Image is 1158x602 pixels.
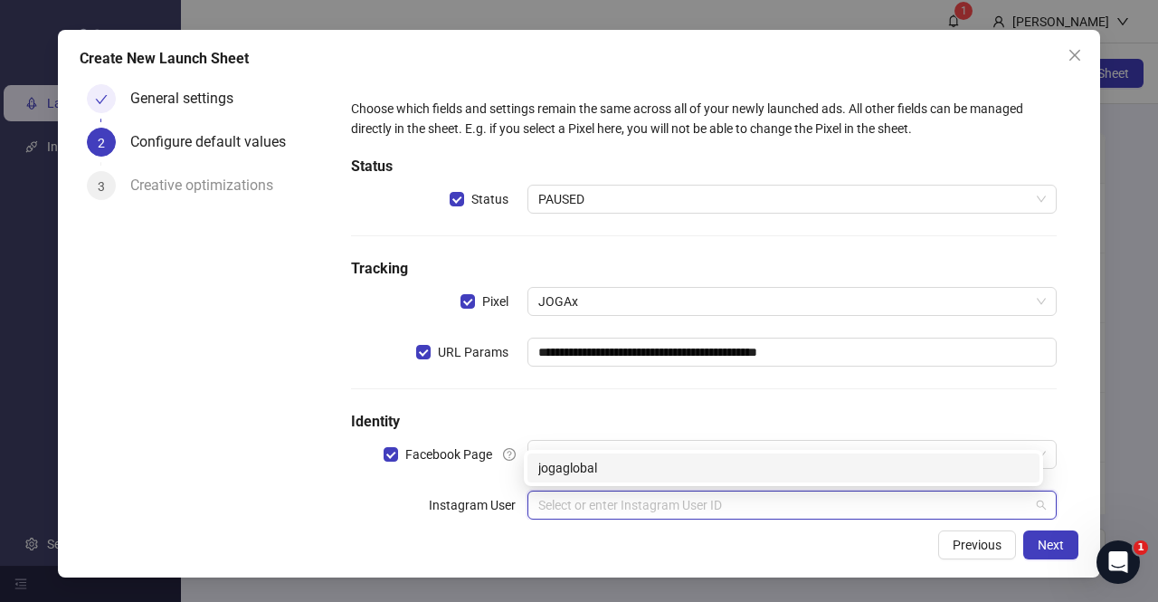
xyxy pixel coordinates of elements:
[938,530,1016,559] button: Previous
[1134,540,1148,555] span: 1
[475,291,516,311] span: Pixel
[1068,48,1082,62] span: close
[953,538,1001,552] span: Previous
[527,454,1039,483] div: jogaglobal
[464,189,516,209] span: Status
[398,444,499,464] span: Facebook Page
[538,186,1046,213] span: PAUSED
[351,156,1057,177] h5: Status
[1096,540,1140,584] iframe: Intercom live chat
[538,288,1046,315] span: JOGAx
[130,171,288,200] div: Creative optimizations
[538,441,1046,468] span: JOGA
[1023,530,1078,559] button: Next
[431,342,516,362] span: URL Params
[130,128,300,157] div: Configure default values
[130,84,248,113] div: General settings
[429,491,527,520] label: Instagram User
[80,48,1078,70] div: Create New Launch Sheet
[503,448,516,461] span: question-circle
[351,411,1057,433] h5: Identity
[351,258,1057,280] h5: Tracking
[1060,41,1089,70] button: Close
[98,136,105,150] span: 2
[351,99,1057,139] div: Choose which fields and settings remain the same across all of your newly launched ads. All other...
[95,93,108,106] span: check
[98,179,105,194] span: 3
[1038,538,1064,552] span: Next
[538,458,1029,478] div: jogaglobal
